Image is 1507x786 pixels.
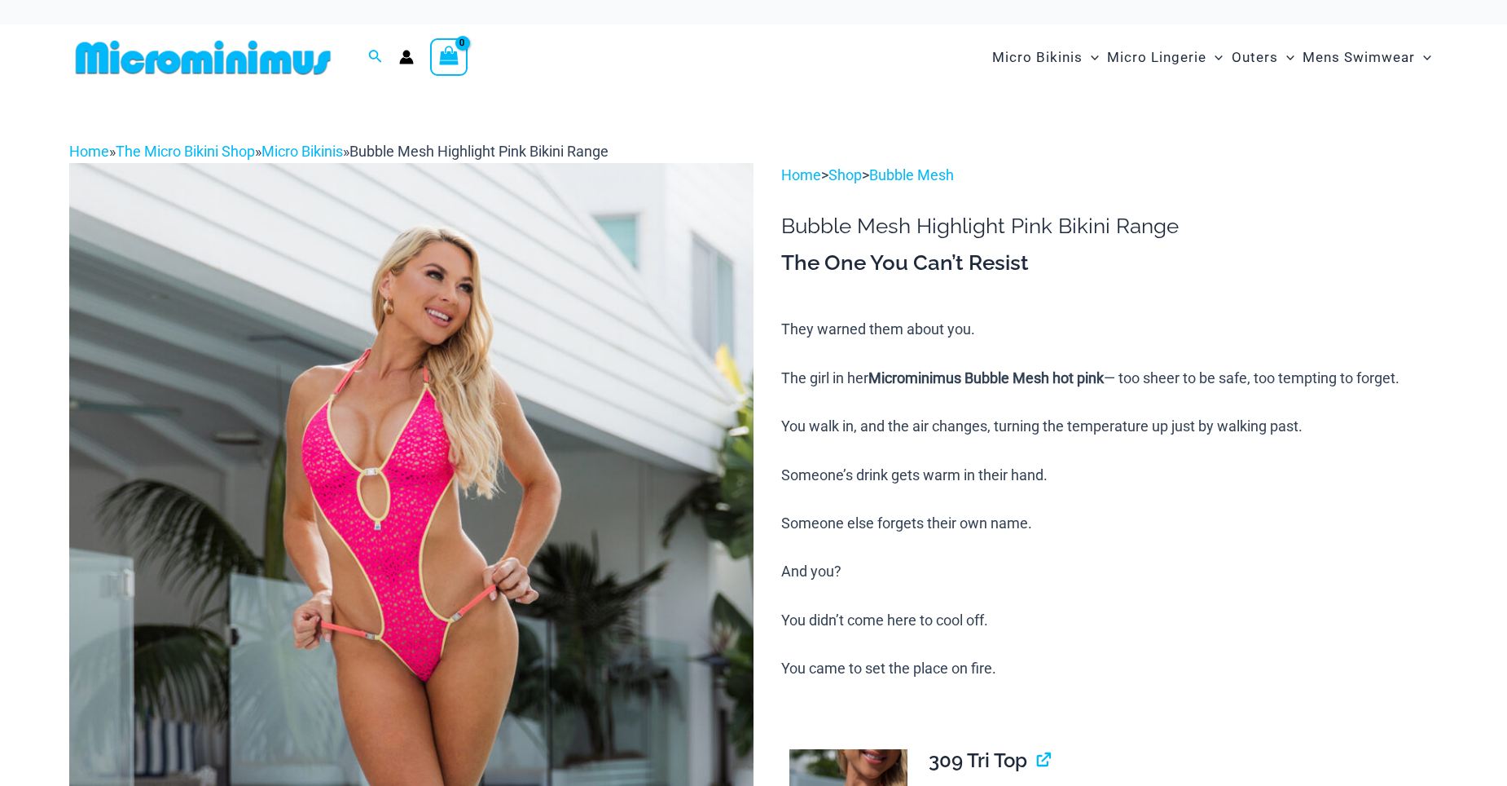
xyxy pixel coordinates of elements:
a: Micro LingerieMenu ToggleMenu Toggle [1103,33,1227,82]
span: Menu Toggle [1415,37,1431,78]
span: Micro Bikinis [992,37,1083,78]
span: Bubble Mesh Highlight Pink Bikini Range [349,143,609,160]
img: MM SHOP LOGO FLAT [69,39,337,76]
p: > > [781,163,1438,188]
span: Menu Toggle [1278,37,1294,78]
a: OutersMenu ToggleMenu Toggle [1228,33,1298,82]
a: Account icon link [399,50,414,64]
span: » » » [69,143,609,160]
a: The Micro Bikini Shop [116,143,255,160]
span: Mens Swimwear [1303,37,1415,78]
a: Micro Bikinis [261,143,343,160]
h1: Bubble Mesh Highlight Pink Bikini Range [781,214,1438,239]
nav: Site Navigation [986,30,1438,85]
span: Outers [1232,37,1278,78]
a: Bubble Mesh [869,166,954,183]
span: 309 Tri Top [929,748,1027,772]
a: Home [781,166,821,183]
span: Menu Toggle [1083,37,1099,78]
p: They warned them about you. The girl in her — too sheer to be safe, too tempting to forget. You w... [781,317,1438,681]
h3: The One You Can’t Resist [781,249,1438,277]
span: Micro Lingerie [1107,37,1206,78]
a: Micro BikinisMenu ToggleMenu Toggle [988,33,1103,82]
b: Microminimus Bubble Mesh hot pink [868,369,1104,386]
span: Menu Toggle [1206,37,1223,78]
a: Mens SwimwearMenu ToggleMenu Toggle [1298,33,1435,82]
a: Search icon link [368,47,383,68]
a: View Shopping Cart, empty [430,38,468,76]
a: Home [69,143,109,160]
a: Shop [828,166,862,183]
